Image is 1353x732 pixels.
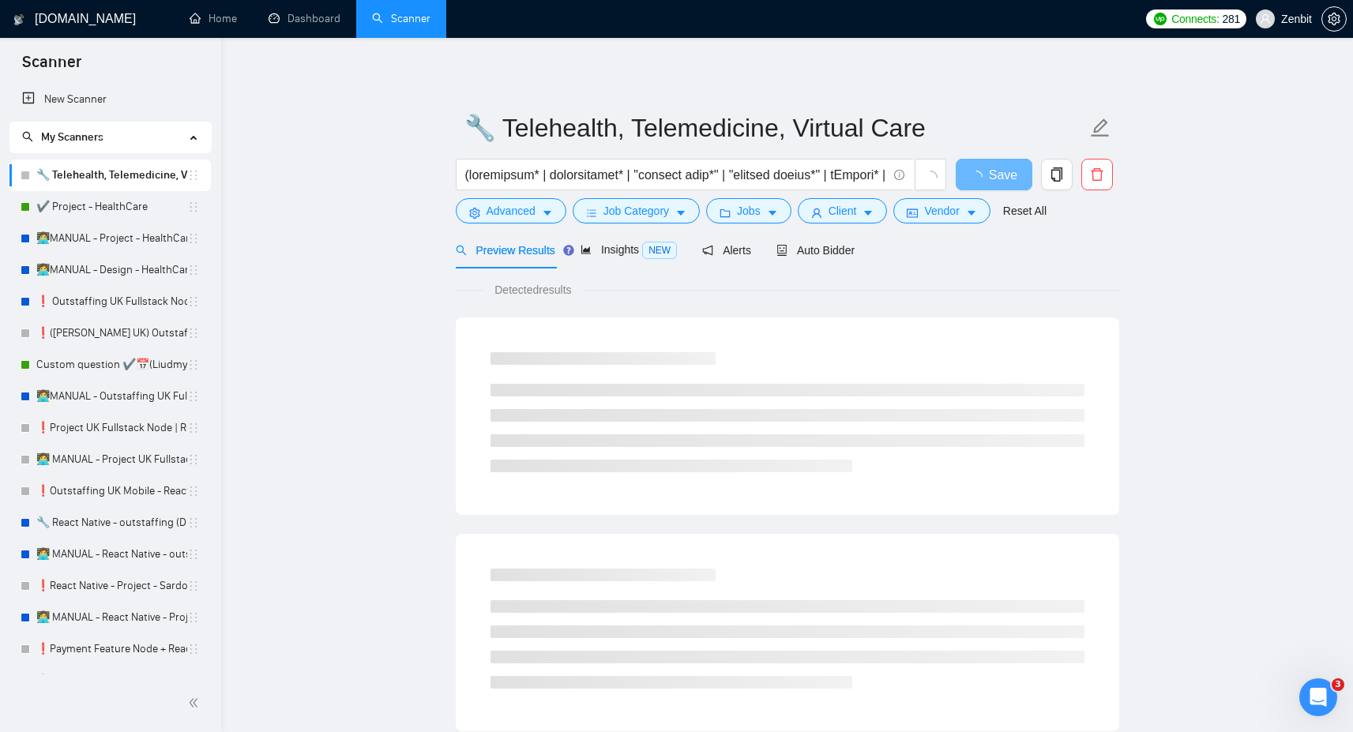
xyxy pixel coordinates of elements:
li: 🔧 Telehealth, Telemedicine, Virtual Care [9,160,211,191]
span: Preview Results [456,244,555,257]
a: ❗Payment Feature Node + React - project [36,633,187,665]
span: Scanner [9,51,94,84]
span: robot [776,245,787,256]
span: caret-down [966,207,977,219]
a: setting [1321,13,1347,25]
div: Tooltip anchor [562,243,576,257]
span: Save [989,165,1017,185]
span: setting [1322,13,1346,25]
span: holder [187,264,200,276]
li: 🔧 React Native - outstaffing (Dmitry) [9,507,211,539]
span: Client [829,202,857,220]
a: searchScanner [372,12,430,25]
a: 👩‍💻MANUAL - Design - HealthCare [36,254,187,286]
span: bars [586,207,597,219]
span: caret-down [767,207,778,219]
span: idcard [907,207,918,219]
a: Reset All [1003,202,1047,220]
span: Alerts [702,244,751,257]
span: area-chart [581,244,592,255]
span: user [811,207,822,219]
a: 👩‍💻MANUAL - Outstaffing UK Fullstack Node | React [36,381,187,412]
span: holder [187,485,200,497]
span: holder [187,358,200,371]
a: 🔧 React Native - outstaffing (Dmitry) [36,507,187,539]
span: holder [187,611,200,624]
span: Insights [581,243,677,256]
span: Jobs [737,202,761,220]
a: Custom question ✔️📅(Liudmyla [GEOGRAPHIC_DATA]) Outstaffing [GEOGRAPHIC_DATA] Fullstack Node | React [36,349,187,381]
button: delete [1081,159,1113,190]
span: loading [923,171,938,185]
span: NEW [642,242,677,259]
li: ❗NodeJS [9,665,211,696]
span: double-left [188,695,204,711]
a: 🔧 Telehealth, Telemedicine, Virtual Care [36,160,187,191]
span: 281 [1223,10,1240,28]
a: New Scanner [22,84,198,115]
a: ❗Project UK Fullstack Node | React [36,412,187,444]
a: ❗NodeJS [36,665,187,696]
a: homeHome [190,12,237,25]
button: settingAdvancedcaret-down [456,198,566,223]
a: ❗Outstaffing UK Mobile - React Native [36,475,187,507]
a: ❗ Outstaffing UK Fullstack Node | React [36,286,187,317]
li: ❗Payment Feature Node + React - project [9,633,211,665]
span: user [1260,13,1271,24]
img: upwork-logo.png [1154,13,1167,25]
button: copy [1041,159,1073,190]
li: 👩‍💻 MANUAL - React Native - Project [9,602,211,633]
a: ❗([PERSON_NAME] UK) Outstaffing [GEOGRAPHIC_DATA] Fullstack Node | React [36,317,187,349]
a: dashboardDashboard [269,12,340,25]
a: 👩‍💻 MANUAL - Project UK Fullstack Node | React [36,444,187,475]
span: loading [970,171,989,183]
iframe: Intercom live chat [1299,678,1337,716]
span: holder [187,201,200,213]
span: holder [187,422,200,434]
span: holder [187,295,200,308]
li: ❗Outstaffing UK Mobile - React Native [9,475,211,507]
span: holder [187,453,200,466]
li: 👩‍💻 MANUAL - Project UK Fullstack Node | React [9,444,211,475]
button: setting [1321,6,1347,32]
li: 👩‍💻 MANUAL - React Native - outstaffing (Dmitry) [9,539,211,570]
span: caret-down [863,207,874,219]
span: copy [1042,167,1072,182]
span: holder [187,327,200,340]
span: Detected results [483,281,582,298]
span: holder [187,516,200,529]
span: edit [1090,118,1111,138]
button: userClientcaret-down [798,198,888,223]
button: folderJobscaret-down [706,198,791,223]
span: holder [187,643,200,655]
li: ✔️ Project - HealthCare [9,191,211,223]
input: Scanner name... [464,108,1087,148]
span: info-circle [894,170,904,180]
span: holder [187,232,200,245]
a: 👩‍💻 MANUAL - React Native - Project [36,602,187,633]
span: search [22,131,33,142]
li: Custom question ✔️📅(Liudmyla UK) Outstaffing UK Fullstack Node | React [9,349,211,381]
span: holder [187,169,200,182]
span: holder [187,548,200,561]
li: ❗React Native - Project - Sardor + [9,570,211,602]
a: 👩‍💻MANUAL - Project - HealthCare (NodeJS + ReactJS) [36,223,187,254]
button: idcardVendorcaret-down [893,198,990,223]
span: search [456,245,467,256]
span: delete [1082,167,1112,182]
a: ❗React Native - Project - Sardor + [36,570,187,602]
span: setting [469,207,480,219]
span: 3 [1332,678,1344,691]
span: My Scanners [41,130,103,144]
span: folder [720,207,731,219]
span: My Scanners [22,130,103,144]
li: 👩‍💻MANUAL - Design - HealthCare [9,254,211,286]
span: Advanced [487,202,536,220]
li: ❗(Liudmyla UK) Outstaffing UK Fullstack Node | React [9,317,211,349]
span: holder [187,580,200,592]
input: Search Freelance Jobs... [465,165,887,185]
span: caret-down [542,207,553,219]
span: Job Category [603,202,669,220]
img: logo [13,7,24,32]
li: 👩‍💻MANUAL - Project - HealthCare (NodeJS + ReactJS) [9,223,211,254]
